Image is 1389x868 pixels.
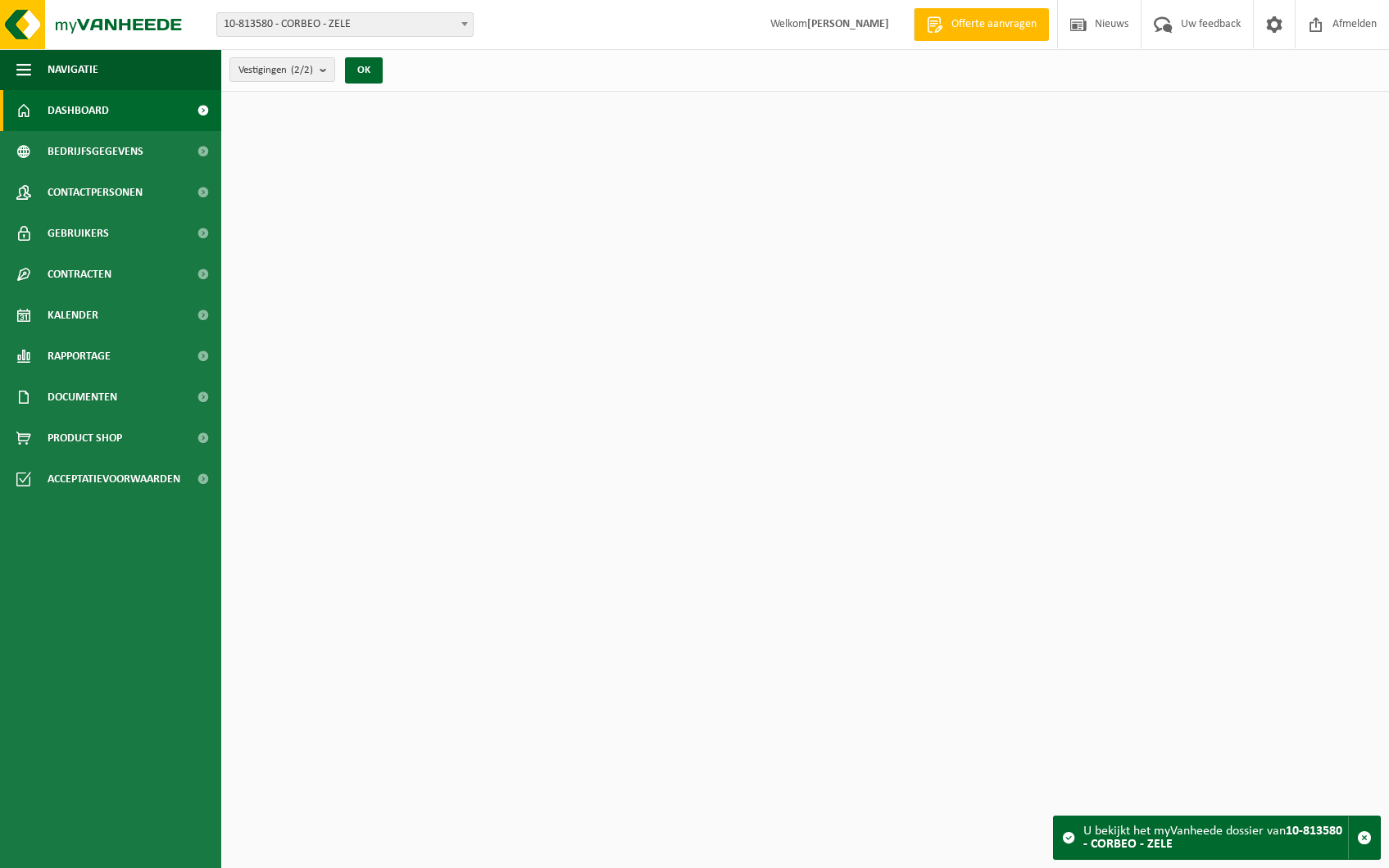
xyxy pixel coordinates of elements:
span: Rapportage [48,336,111,377]
button: OK [345,57,383,84]
span: Acceptatievoorwaarden [48,459,180,500]
span: 10-813580 - CORBEO - ZELE [217,13,473,36]
span: Gebruikers [48,213,109,254]
count: (2/2) [291,65,313,75]
span: Vestigingen [238,58,313,83]
button: Vestigingen(2/2) [229,57,335,82]
span: Documenten [48,377,117,418]
span: 10-813580 - CORBEO - ZELE [216,12,474,37]
span: Contactpersonen [48,172,143,213]
div: U bekijkt het myVanheede dossier van [1083,816,1348,859]
a: Offerte aanvragen [914,8,1049,41]
span: Contracten [48,254,111,295]
span: Product Shop [48,418,122,459]
span: Kalender [48,295,98,336]
strong: 10-813580 - CORBEO - ZELE [1083,825,1342,851]
span: Dashboard [48,90,109,131]
strong: [PERSON_NAME] [807,18,889,30]
span: Offerte aanvragen [947,16,1041,33]
span: Navigatie [48,49,98,90]
span: Bedrijfsgegevens [48,131,143,172]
